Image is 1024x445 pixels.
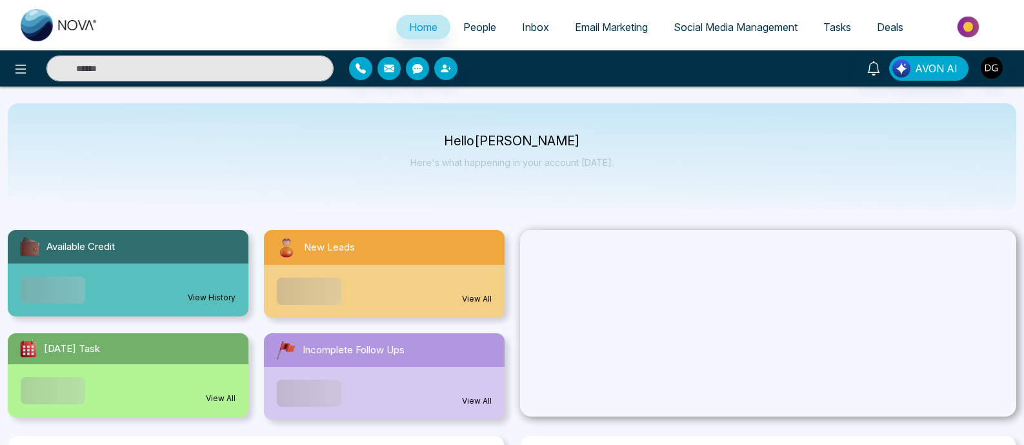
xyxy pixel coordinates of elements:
[877,21,903,34] span: Deals
[462,395,492,407] a: View All
[981,57,1003,79] img: User Avatar
[889,56,969,81] button: AVON AI
[562,15,661,39] a: Email Marketing
[409,21,437,34] span: Home
[463,21,496,34] span: People
[188,292,236,304] a: View History
[256,333,512,420] a: Incomplete Follow UpsView All
[915,61,958,76] span: AVON AI
[274,338,297,362] img: followUps.svg
[410,157,614,168] p: Here's what happening in your account [DATE].
[674,21,798,34] span: Social Media Management
[18,235,41,258] img: availableCredit.svg
[396,15,450,39] a: Home
[256,230,512,318] a: New LeadsView All
[44,342,100,357] span: [DATE] Task
[206,393,236,404] a: View All
[823,21,851,34] span: Tasks
[410,136,614,147] p: Hello [PERSON_NAME]
[462,293,492,305] a: View All
[892,59,910,78] img: Lead Flow
[304,240,355,255] span: New Leads
[661,15,810,39] a: Social Media Management
[509,15,562,39] a: Inbox
[18,338,39,359] img: todayTask.svg
[575,21,648,34] span: Email Marketing
[46,240,115,254] span: Available Credit
[810,15,864,39] a: Tasks
[450,15,509,39] a: People
[923,12,1016,41] img: Market-place.gif
[864,15,916,39] a: Deals
[21,9,98,41] img: Nova CRM Logo
[274,235,299,260] img: newLeads.svg
[303,343,405,358] span: Incomplete Follow Ups
[522,21,549,34] span: Inbox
